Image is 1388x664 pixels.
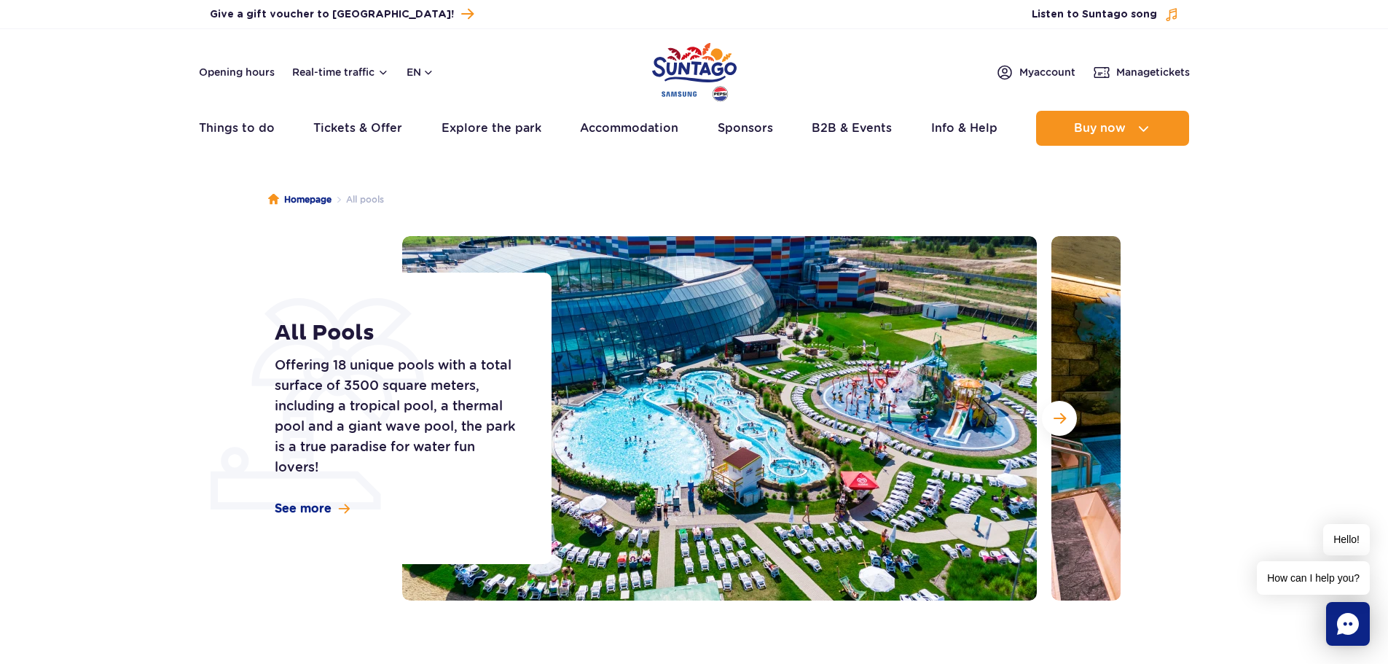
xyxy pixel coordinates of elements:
li: All pools [332,192,384,207]
button: Next slide [1042,401,1077,436]
a: Homepage [268,192,332,207]
span: My account [1019,65,1075,79]
button: Listen to Suntago song [1032,7,1179,22]
img: Outdoor section of Suntago, with pools and slides, surrounded by sunbeds and greenery [402,236,1037,601]
span: See more [275,501,332,517]
a: Tickets & Offer [313,111,402,146]
span: Give a gift voucher to [GEOGRAPHIC_DATA]! [210,7,454,22]
span: How can I help you? [1257,561,1370,595]
div: Chat [1326,602,1370,646]
p: Offering 18 unique pools with a total surface of 3500 square meters, including a tropical pool, a... [275,355,519,477]
a: Sponsors [718,111,773,146]
button: en [407,65,434,79]
span: Manage tickets [1116,65,1190,79]
a: Info & Help [931,111,997,146]
a: Park of Poland [652,36,737,103]
a: Give a gift voucher to [GEOGRAPHIC_DATA]! [210,4,474,24]
a: Things to do [199,111,275,146]
a: B2B & Events [812,111,892,146]
button: Real-time traffic [292,66,389,78]
span: Buy now [1074,122,1126,135]
button: Buy now [1036,111,1189,146]
span: Listen to Suntago song [1032,7,1157,22]
a: See more [275,501,350,517]
a: Managetickets [1093,63,1190,81]
a: Myaccount [996,63,1075,81]
a: Opening hours [199,65,275,79]
span: Hello! [1323,524,1370,555]
a: Accommodation [580,111,678,146]
h1: All Pools [275,320,519,346]
a: Explore the park [442,111,541,146]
